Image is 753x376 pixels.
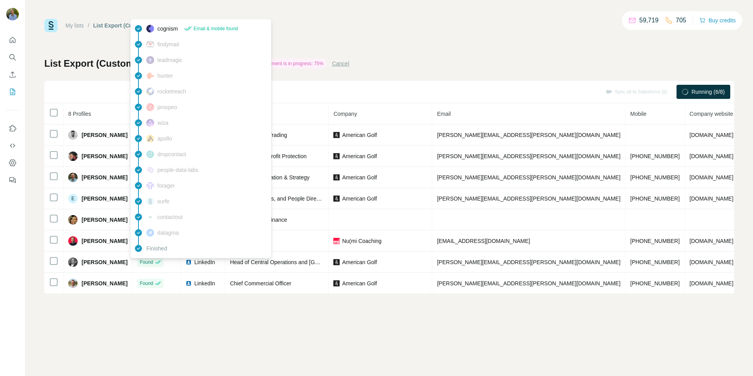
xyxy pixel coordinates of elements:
[146,40,154,48] img: provider findymail logo
[157,72,173,80] span: hunter
[689,238,733,244] span: [DOMAIN_NAME]
[93,22,185,29] div: List Export (Custom): [DATE] 16:36
[157,25,178,33] span: cognism
[193,25,238,32] span: Email & mobile found
[437,195,620,202] span: [PERSON_NAME][EMAIL_ADDRESS][PERSON_NAME][DOMAIN_NAME]
[68,173,78,182] img: Avatar
[630,238,680,244] span: [PHONE_NUMBER]
[186,280,192,287] img: LinkedIn logo
[342,195,377,203] span: American Golf
[44,57,201,70] h1: List Export (Custom): [DATE] 16:36
[6,173,19,187] button: Feedback
[332,60,349,68] button: Cancel
[6,139,19,153] button: Use Surfe API
[146,56,154,64] img: provider leadmagic logo
[333,280,340,287] img: company-logo
[82,279,127,287] span: [PERSON_NAME]
[689,132,733,138] span: [DOMAIN_NAME]
[342,237,381,245] span: Nu(mi Coaching
[82,131,127,139] span: [PERSON_NAME]
[333,111,357,117] span: Company
[146,197,154,205] img: provider surfe logo
[333,174,340,181] img: company-logo
[146,135,154,142] img: provider apollo logo
[146,119,154,127] img: provider wiza logo
[44,19,58,32] img: Surfe Logo
[676,16,686,25] p: 705
[333,259,340,265] img: company-logo
[230,195,326,202] span: Retail, Operations, and People Director
[68,130,78,140] img: Avatar
[146,245,167,252] span: Finished
[68,236,78,246] img: Avatar
[630,111,646,117] span: Mobile
[639,16,658,25] p: 59,719
[68,215,78,225] img: Avatar
[146,182,154,190] img: provider forager logo
[186,259,192,265] img: LinkedIn logo
[342,258,377,266] span: American Golf
[630,280,680,287] span: [PHONE_NUMBER]
[689,280,733,287] span: [DOMAIN_NAME]
[6,68,19,82] button: Enrich CSV
[342,279,377,287] span: American Golf
[689,195,733,202] span: [DOMAIN_NAME]
[68,194,78,203] div: E
[140,280,153,287] span: Found
[82,152,127,160] span: [PERSON_NAME]
[230,259,366,265] span: Head of Central Operations and [GEOGRAPHIC_DATA]
[333,238,340,244] img: company-logo
[146,215,154,219] img: provider contactout logo
[256,59,326,68] div: Enrichment is in progress: 75%
[146,88,154,95] img: provider rocketreach logo
[146,25,154,33] img: provider cognism logo
[437,238,530,244] span: [EMAIL_ADDRESS][DOMAIN_NAME]
[630,195,680,202] span: [PHONE_NUMBER]
[157,103,177,111] span: prospeo
[437,111,451,117] span: Email
[146,166,154,173] img: provider people-data-labs logo
[6,156,19,170] button: Dashboard
[689,111,733,117] span: Company website
[68,151,78,161] img: Avatar
[82,216,127,224] span: [PERSON_NAME]
[437,174,620,181] span: [PERSON_NAME][EMAIL_ADDRESS][PERSON_NAME][DOMAIN_NAME]
[157,40,179,48] span: findymail
[157,88,186,95] span: rocketreach
[82,258,127,266] span: [PERSON_NAME]
[630,259,680,265] span: [PHONE_NUMBER]
[630,153,680,159] span: [PHONE_NUMBER]
[68,279,78,288] img: Avatar
[333,195,340,202] img: company-logo
[689,174,733,181] span: [DOMAIN_NAME]
[333,153,340,159] img: company-logo
[689,153,733,159] span: [DOMAIN_NAME]
[82,195,127,203] span: [PERSON_NAME]
[82,173,127,181] span: [PERSON_NAME]
[157,229,178,237] span: datagma
[6,8,19,20] img: Avatar
[6,121,19,135] button: Use Surfe on LinkedIn
[88,22,89,29] li: /
[157,166,198,174] span: people-data-labs
[342,131,377,139] span: American Golf
[689,259,733,265] span: [DOMAIN_NAME]
[6,33,19,47] button: Quick start
[437,259,620,265] span: [PERSON_NAME][EMAIL_ADDRESS][PERSON_NAME][DOMAIN_NAME]
[157,135,172,142] span: apollo
[194,279,215,287] span: LinkedIn
[65,22,84,29] a: My lists
[194,258,215,266] span: LinkedIn
[157,150,186,158] span: dropcontact
[342,152,377,160] span: American Golf
[146,150,154,158] img: provider dropcontact logo
[146,103,154,111] img: provider prospeo logo
[157,213,183,221] span: contactout
[82,237,127,245] span: [PERSON_NAME]
[157,119,168,127] span: wiza
[342,173,377,181] span: American Golf
[157,197,169,205] span: surfe
[437,280,620,287] span: [PERSON_NAME][EMAIL_ADDRESS][PERSON_NAME][DOMAIN_NAME]
[6,50,19,64] button: Search
[437,153,620,159] span: [PERSON_NAME][EMAIL_ADDRESS][PERSON_NAME][DOMAIN_NAME]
